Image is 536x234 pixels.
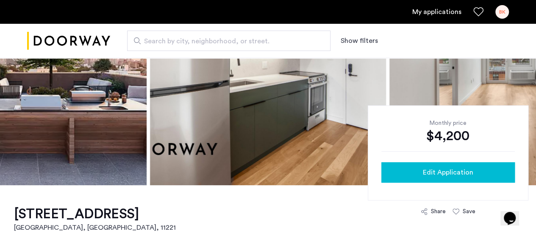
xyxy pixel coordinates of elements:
input: Apartment Search [127,31,330,51]
a: Favorites [473,7,483,17]
a: [STREET_ADDRESS][GEOGRAPHIC_DATA], [GEOGRAPHIC_DATA], 11221 [14,206,176,233]
span: Search by city, neighborhood, or street. [144,36,307,46]
div: BK [495,5,509,19]
h1: [STREET_ADDRESS] [14,206,176,223]
div: Save [463,207,475,216]
div: Monthly price [381,119,515,127]
iframe: chat widget [500,200,528,226]
a: Cazamio logo [27,25,110,57]
span: Edit Application [423,167,473,178]
button: Show or hide filters [341,36,378,46]
a: My application [412,7,461,17]
img: logo [27,25,110,57]
button: button [381,162,515,183]
h2: [GEOGRAPHIC_DATA], [GEOGRAPHIC_DATA] , 11221 [14,223,176,233]
div: Share [431,207,446,216]
div: $4,200 [381,127,515,144]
